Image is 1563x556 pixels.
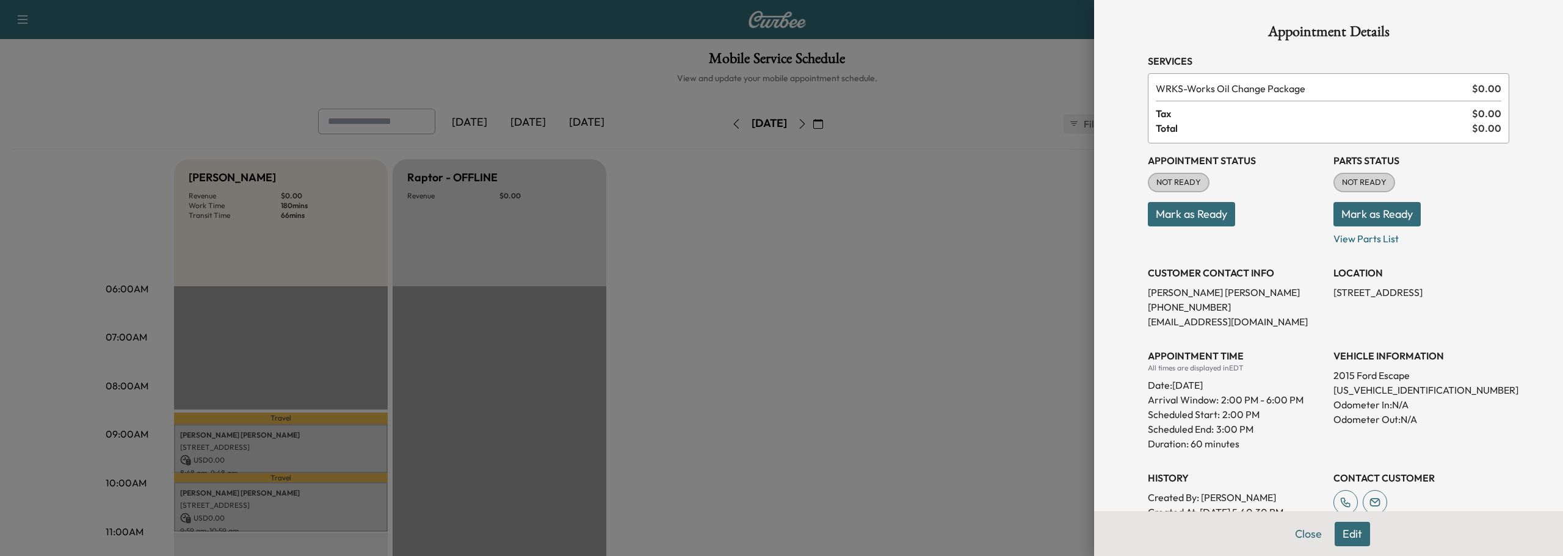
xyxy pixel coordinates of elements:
[1148,363,1324,373] div: All times are displayed in EDT
[1156,121,1472,135] span: Total
[1333,383,1509,397] p: [US_VEHICLE_IDENTIFICATION_NUMBER]
[1148,471,1324,485] h3: History
[1148,505,1324,519] p: Created At : [DATE] 5:40:30 PM
[1287,522,1330,546] button: Close
[1148,422,1214,436] p: Scheduled End:
[1222,407,1260,422] p: 2:00 PM
[1148,490,1324,505] p: Created By : [PERSON_NAME]
[1335,176,1394,189] span: NOT READY
[1333,226,1509,246] p: View Parts List
[1149,176,1208,189] span: NOT READY
[1148,314,1324,329] p: [EMAIL_ADDRESS][DOMAIN_NAME]
[1148,373,1324,392] div: Date: [DATE]
[1333,397,1509,412] p: Odometer In: N/A
[1148,392,1324,407] p: Arrival Window:
[1333,368,1509,383] p: 2015 Ford Escape
[1333,285,1509,300] p: [STREET_ADDRESS]
[1148,300,1324,314] p: [PHONE_NUMBER]
[1333,471,1509,485] h3: CONTACT CUSTOMER
[1148,153,1324,168] h3: Appointment Status
[1333,153,1509,168] h3: Parts Status
[1148,407,1220,422] p: Scheduled Start:
[1148,348,1324,363] h3: APPOINTMENT TIME
[1333,412,1509,427] p: Odometer Out: N/A
[1333,265,1509,280] h3: LOCATION
[1333,202,1421,226] button: Mark as Ready
[1221,392,1304,407] span: 2:00 PM - 6:00 PM
[1472,121,1501,135] span: $ 0.00
[1148,436,1324,451] p: Duration: 60 minutes
[1472,106,1501,121] span: $ 0.00
[1148,265,1324,280] h3: CUSTOMER CONTACT INFO
[1148,54,1509,68] h3: Services
[1216,422,1253,436] p: 3:00 PM
[1472,81,1501,96] span: $ 0.00
[1156,106,1472,121] span: Tax
[1156,81,1467,96] span: Works Oil Change Package
[1335,522,1370,546] button: Edit
[1148,24,1509,44] h1: Appointment Details
[1333,348,1509,363] h3: VEHICLE INFORMATION
[1148,202,1235,226] button: Mark as Ready
[1148,285,1324,300] p: [PERSON_NAME] [PERSON_NAME]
